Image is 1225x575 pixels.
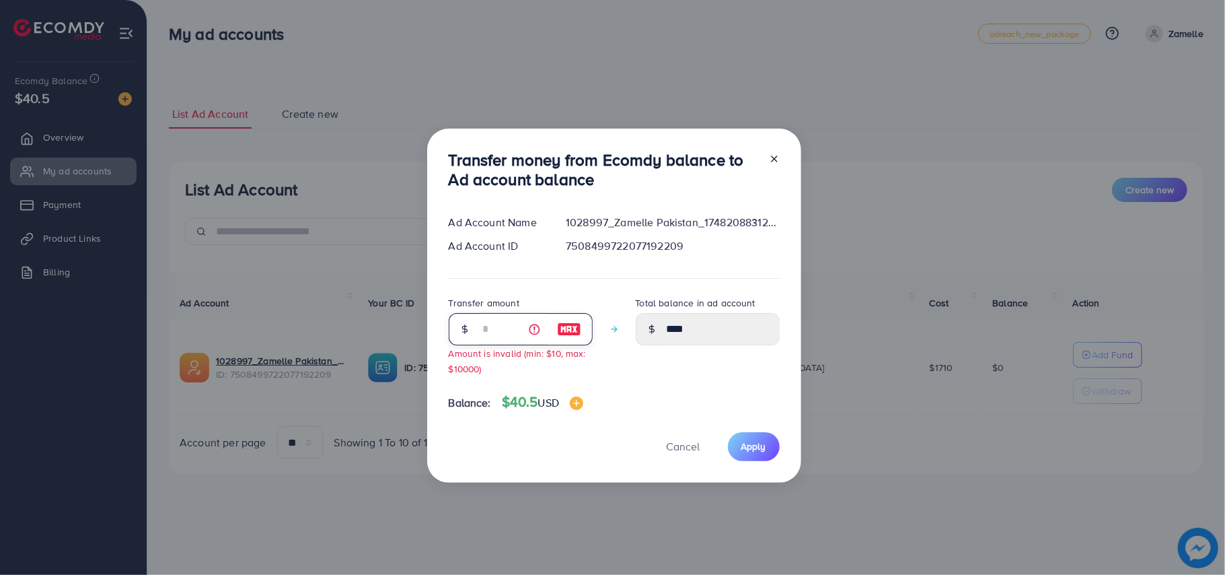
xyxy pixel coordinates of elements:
label: Transfer amount [449,296,519,310]
button: Apply [728,432,780,461]
h4: $40.5 [502,394,583,411]
span: USD [538,395,559,410]
span: Apply [741,440,766,453]
div: 1028997_Zamelle Pakistan_1748208831279 [555,215,790,230]
label: Total balance in ad account [636,296,755,310]
div: Ad Account ID [438,238,556,254]
h3: Transfer money from Ecomdy balance to Ad account balance [449,150,758,189]
button: Cancel [650,432,717,461]
div: Ad Account Name [438,215,556,230]
img: image [570,397,583,410]
img: image [557,321,581,337]
small: Amount is invalid (min: $10, max: $10000) [449,347,586,375]
div: 7508499722077192209 [555,238,790,254]
span: Balance: [449,395,491,411]
span: Cancel [667,439,700,454]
